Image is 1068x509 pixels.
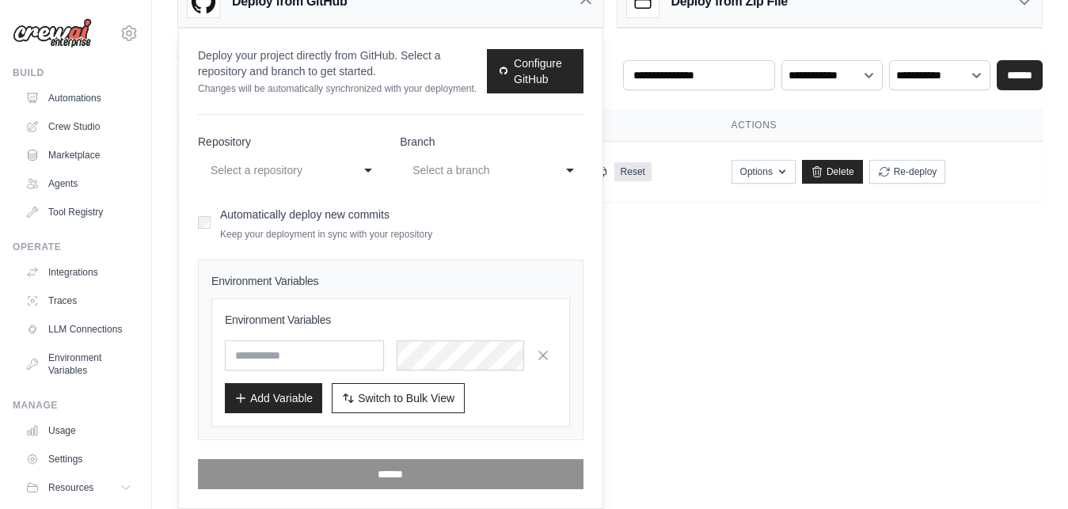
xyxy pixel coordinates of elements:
[177,63,530,79] p: Manage and monitor your active crew automations from this dashboard.
[19,114,139,139] a: Crew Studio
[13,18,92,48] img: Logo
[198,134,381,150] label: Repository
[802,160,863,184] a: Delete
[19,85,139,111] a: Automations
[48,481,93,494] span: Resources
[177,109,354,142] th: Crew
[13,399,139,412] div: Manage
[989,433,1068,509] iframe: Chat Widget
[198,82,487,95] p: Changes will be automatically synchronized with your deployment.
[177,41,530,63] h2: Automations Live
[211,273,570,289] h4: Environment Variables
[19,199,139,225] a: Tool Registry
[614,162,652,181] a: Reset
[225,312,557,328] h3: Environment Variables
[869,160,946,184] button: Re-deploy
[412,161,538,180] div: Select a branch
[732,160,796,184] button: Options
[19,446,139,472] a: Settings
[220,228,432,241] p: Keep your deployment in sync with your repository
[19,345,139,383] a: Environment Variables
[225,383,322,413] button: Add Variable
[400,134,583,150] label: Branch
[713,109,1043,142] th: Actions
[198,47,487,79] p: Deploy your project directly from GitHub. Select a repository and branch to get started.
[487,49,583,93] a: Configure GitHub
[19,171,139,196] a: Agents
[211,161,336,180] div: Select a repository
[220,208,390,221] label: Automatically deploy new commits
[19,142,139,168] a: Marketplace
[13,66,139,79] div: Build
[19,317,139,342] a: LLM Connections
[13,241,139,253] div: Operate
[19,260,139,285] a: Integrations
[19,475,139,500] button: Resources
[19,418,139,443] a: Usage
[536,109,713,142] th: Token
[19,288,139,313] a: Traces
